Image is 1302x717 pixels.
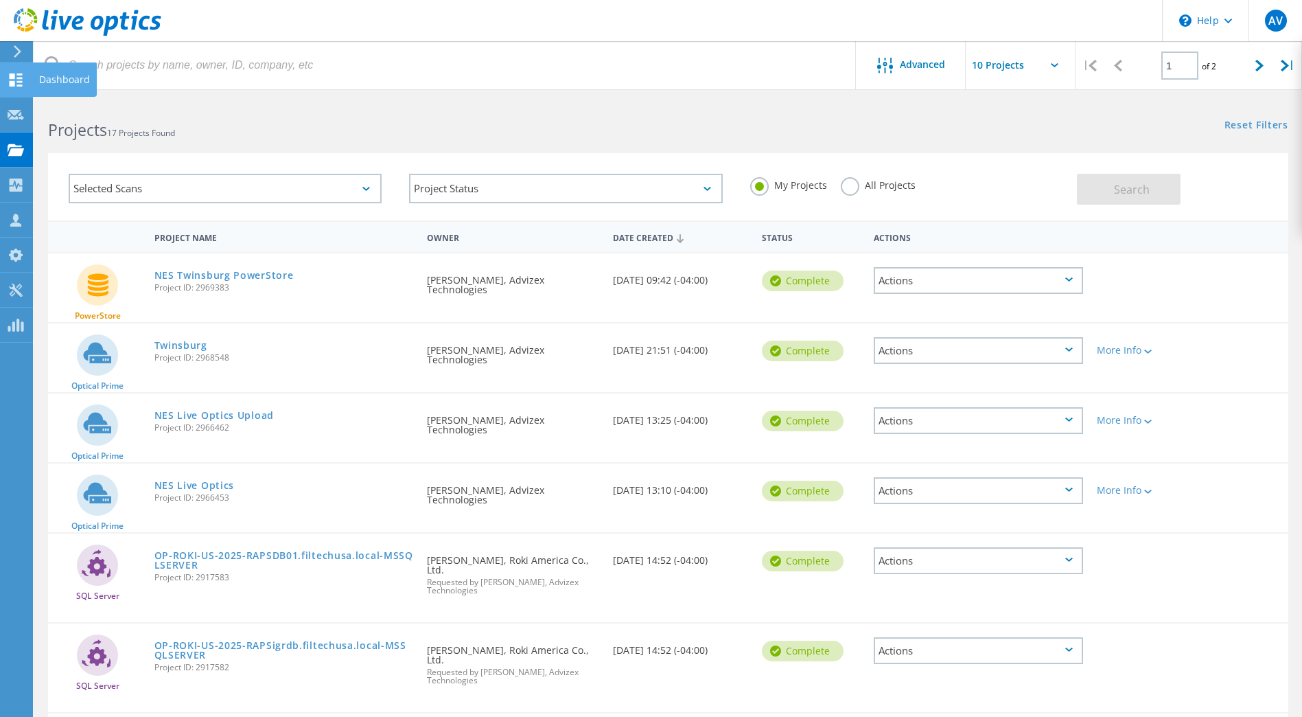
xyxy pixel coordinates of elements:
[154,424,414,432] span: Project ID: 2966462
[154,494,414,502] span: Project ID: 2966453
[71,522,124,530] span: Optical Prime
[154,481,235,490] a: NES Live Optics
[755,224,867,249] div: Status
[420,323,606,378] div: [PERSON_NAME], Advizex Technologies
[427,668,599,685] span: Requested by [PERSON_NAME], Advizex Technologies
[1268,15,1283,26] span: AV
[606,624,755,669] div: [DATE] 14:52 (-04:00)
[874,477,1083,504] div: Actions
[762,481,844,501] div: Complete
[154,341,207,350] a: Twinsburg
[606,253,755,299] div: [DATE] 09:42 (-04:00)
[154,271,294,280] a: NES Twinsburg PowerStore
[148,224,421,249] div: Project Name
[48,119,107,141] b: Projects
[34,41,857,89] input: Search projects by name, owner, ID, company, etc
[154,663,414,672] span: Project ID: 2917582
[420,224,606,249] div: Owner
[762,341,844,361] div: Complete
[39,75,90,84] div: Dashboard
[1202,60,1216,72] span: of 2
[76,592,119,600] span: SQL Server
[154,354,414,362] span: Project ID: 2968548
[420,534,606,608] div: [PERSON_NAME], Roki America Co., Ltd.
[154,573,414,582] span: Project ID: 2917583
[420,394,606,448] div: [PERSON_NAME], Advizex Technologies
[71,452,124,460] span: Optical Prime
[1097,345,1183,355] div: More Info
[409,174,722,203] div: Project Status
[420,464,606,519] div: [PERSON_NAME], Advizex Technologies
[154,284,414,292] span: Project ID: 2969383
[606,394,755,439] div: [DATE] 13:25 (-04:00)
[1097,416,1183,425] div: More Info
[154,551,414,570] a: OP-ROKI-US-2025-RAPSDB01.filtechusa.local-MSSQLSERVER
[420,253,606,308] div: [PERSON_NAME], Advizex Technologies
[154,411,274,420] a: NES Live Optics Upload
[762,641,844,661] div: Complete
[762,271,844,291] div: Complete
[1114,182,1150,197] span: Search
[606,464,755,509] div: [DATE] 13:10 (-04:00)
[606,323,755,369] div: [DATE] 21:51 (-04:00)
[420,624,606,698] div: [PERSON_NAME], Roki America Co., Ltd.
[867,224,1090,249] div: Actions
[1077,174,1181,205] button: Search
[841,177,916,190] label: All Projects
[750,177,827,190] label: My Projects
[107,127,175,139] span: 17 Projects Found
[762,551,844,571] div: Complete
[606,534,755,579] div: [DATE] 14:52 (-04:00)
[427,578,599,595] span: Requested by [PERSON_NAME], Advizex Technologies
[900,60,945,69] span: Advanced
[762,411,844,431] div: Complete
[874,407,1083,434] div: Actions
[71,382,124,390] span: Optical Prime
[874,337,1083,364] div: Actions
[1076,41,1104,90] div: |
[76,682,119,690] span: SQL Server
[606,224,755,250] div: Date Created
[1097,486,1183,495] div: More Info
[874,267,1083,294] div: Actions
[874,547,1083,574] div: Actions
[1274,41,1302,90] div: |
[874,637,1083,664] div: Actions
[1179,14,1191,27] svg: \n
[154,641,414,660] a: OP-ROKI-US-2025-RAPSigrdb.filtechusa.local-MSSQLSERVER
[69,174,382,203] div: Selected Scans
[1224,120,1288,132] a: Reset Filters
[14,29,161,38] a: Live Optics Dashboard
[75,312,121,320] span: PowerStore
